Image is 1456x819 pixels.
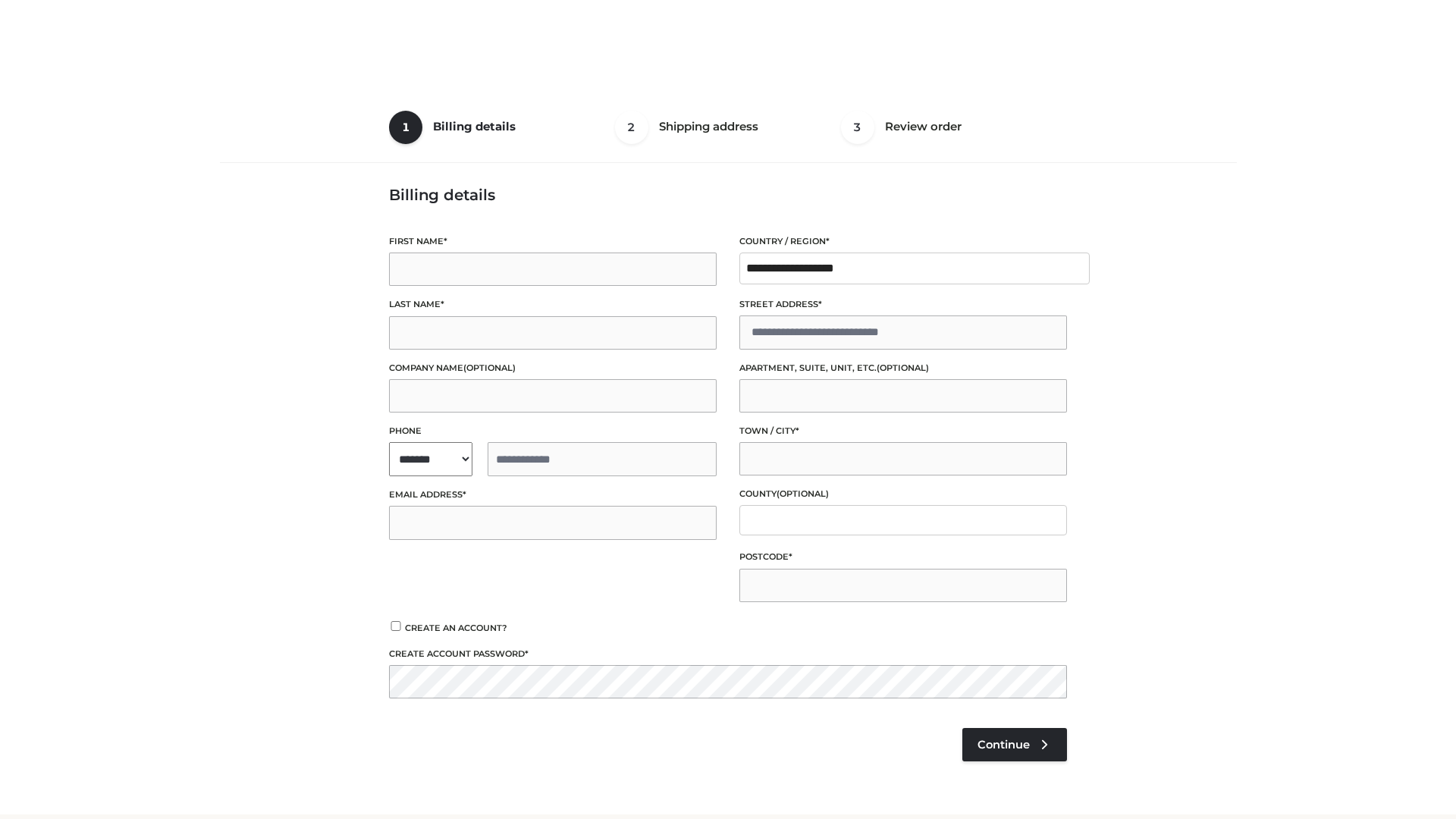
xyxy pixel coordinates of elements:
label: Town / City [739,424,1067,438]
span: 2 [615,111,648,144]
h3: Billing details [389,186,1067,204]
span: 1 [389,111,422,144]
span: Create an account? [405,623,507,633]
span: Billing details [433,119,516,133]
label: Company name [389,361,717,375]
label: Street address [739,297,1067,312]
label: Apartment, suite, unit, etc. [739,361,1067,375]
a: Continue [962,728,1067,761]
span: Continue [977,738,1030,752]
label: Email address [389,488,717,502]
span: Review order [885,119,962,133]
label: Create account password [389,647,1067,661]
span: (optional) [463,362,516,373]
span: (optional) [877,362,929,373]
span: (optional) [777,488,829,499]
label: County [739,487,1067,501]
label: Phone [389,424,717,438]
input: Create an account? [389,621,403,631]
label: Postcode [739,550,1067,564]
label: Country / Region [739,234,1067,249]
span: 3 [841,111,874,144]
span: Shipping address [659,119,758,133]
label: Last name [389,297,717,312]
label: First name [389,234,717,249]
